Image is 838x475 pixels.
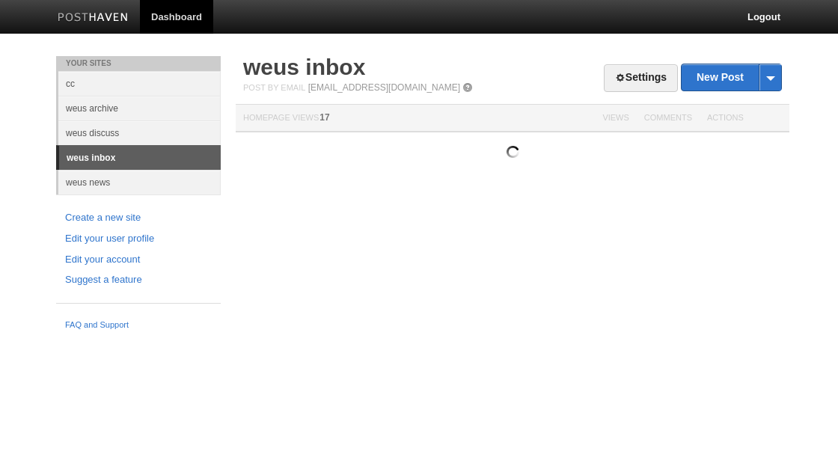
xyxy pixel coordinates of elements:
a: weus archive [58,96,221,120]
a: FAQ and Support [65,319,212,332]
th: Actions [700,105,789,132]
img: loading.gif [507,146,519,158]
a: cc [58,71,221,96]
img: Posthaven-bar [58,13,129,24]
a: weus inbox [243,55,365,79]
th: Homepage Views [236,105,595,132]
a: Edit your account [65,252,212,268]
a: Settings [604,64,678,92]
span: Post by Email [243,83,305,92]
a: Edit your user profile [65,231,212,247]
a: New Post [682,64,781,91]
span: 17 [319,112,329,123]
a: weus news [58,170,221,194]
a: Suggest a feature [65,272,212,288]
a: weus inbox [59,146,221,170]
li: Your Sites [56,56,221,71]
a: Create a new site [65,210,212,226]
th: Comments [637,105,700,132]
th: Views [595,105,636,132]
a: weus discuss [58,120,221,145]
a: [EMAIL_ADDRESS][DOMAIN_NAME] [308,82,460,93]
